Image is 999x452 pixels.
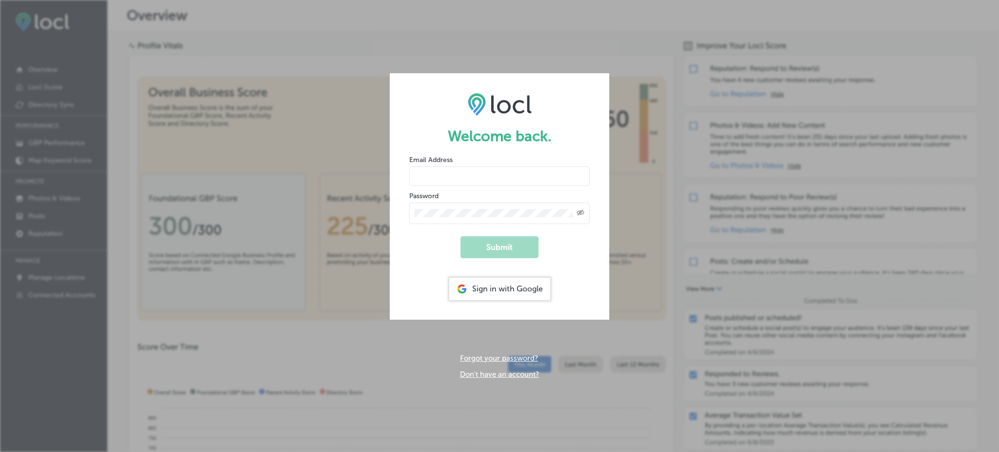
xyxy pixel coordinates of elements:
a: Forgot your password? [460,354,538,363]
h1: Welcome back. [409,127,590,145]
span: Toggle password visibility [577,209,584,218]
a: Don't have an account? [460,370,539,379]
div: Sign in with Google [449,278,550,300]
button: Submit [460,236,539,258]
label: Password [409,192,439,200]
img: LOCL logo [468,93,532,115]
label: Email Address [409,156,453,164]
